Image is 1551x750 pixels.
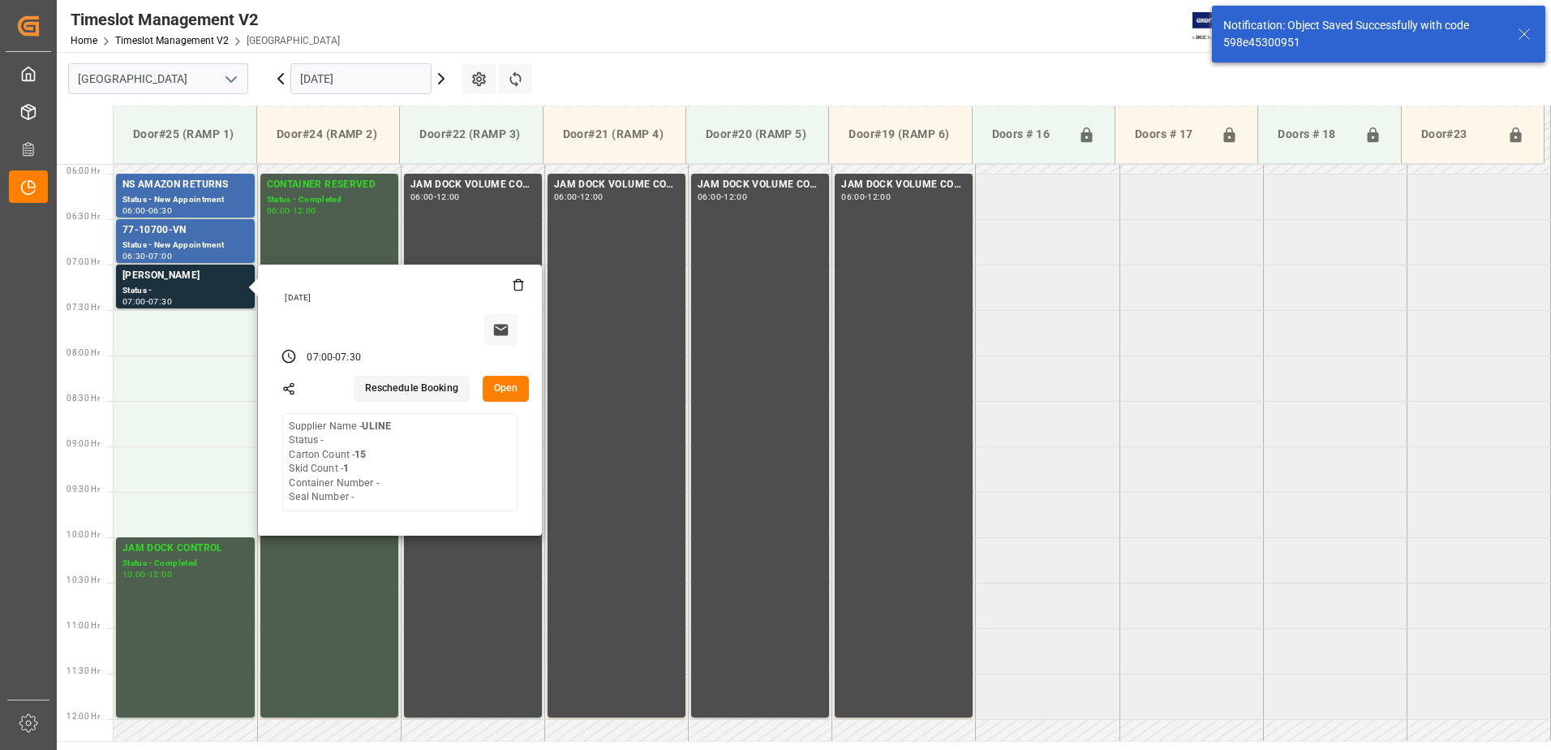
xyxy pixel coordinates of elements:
[71,7,340,32] div: Timeslot Management V2
[293,207,316,214] div: 12:00
[122,541,248,557] div: JAM DOCK CONTROL
[67,394,100,403] span: 08:30 Hr
[122,207,146,214] div: 06:00
[67,485,100,494] span: 09:30 Hr
[67,166,100,175] span: 06:00 Hr
[218,67,243,92] button: open menu
[986,119,1072,150] div: Doors # 16
[279,292,524,304] div: [DATE]
[148,571,172,578] div: 12:00
[67,212,100,221] span: 06:30 Hr
[71,35,97,46] a: Home
[122,284,248,298] div: Status -
[67,303,100,312] span: 07:30 Hr
[122,239,248,252] div: Status - New Appointment
[721,193,724,200] div: -
[1223,17,1502,51] div: Notification: Object Saved Successfully with code 598e45300951
[343,463,349,474] b: 1
[67,712,100,721] span: 12:00 Hr
[270,119,386,149] div: Door#24 (RAMP 2)
[267,177,392,193] div: CONTAINER RESERVED
[68,63,248,94] input: Type to search/select
[434,193,436,200] div: -
[1192,12,1248,41] img: Exertis%20JAM%20-%20Email%20Logo.jpg_1722504956.jpg
[122,193,248,207] div: Status - New Appointment
[841,193,865,200] div: 06:00
[290,207,292,214] div: -
[289,420,391,505] div: Supplier Name - Status - Carton Count - Skid Count - Container Number - Seal Number -
[67,530,100,539] span: 10:00 Hr
[67,348,100,357] span: 08:00 Hr
[483,376,530,402] button: Open
[580,193,604,200] div: 12:00
[267,193,392,207] div: Status - Completed
[67,257,100,266] span: 07:00 Hr
[267,207,290,214] div: 06:00
[67,575,100,584] span: 10:30 Hr
[354,449,366,460] b: 15
[307,351,333,365] div: 07:00
[127,119,243,149] div: Door#25 (RAMP 1)
[699,119,815,149] div: Door#20 (RAMP 5)
[362,420,391,432] b: ULINE
[554,193,578,200] div: 06:00
[556,119,672,149] div: Door#21 (RAMP 4)
[436,193,460,200] div: 12:00
[842,119,958,149] div: Door#19 (RAMP 6)
[865,193,867,200] div: -
[354,376,470,402] button: Reschedule Booking
[67,666,100,675] span: 11:30 Hr
[146,252,148,260] div: -
[148,298,172,305] div: 07:30
[841,177,966,193] div: JAM DOCK VOLUME CONTROL
[67,621,100,630] span: 11:00 Hr
[122,252,146,260] div: 06:30
[146,298,148,305] div: -
[333,351,335,365] div: -
[698,193,721,200] div: 06:00
[122,268,248,284] div: [PERSON_NAME]
[698,177,823,193] div: JAM DOCK VOLUME CONTROL
[122,571,146,578] div: 10:00
[122,177,248,193] div: NS AMAZON RETURNS
[290,63,432,94] input: DD.MM.YYYY
[867,193,891,200] div: 12:00
[335,351,361,365] div: 07:30
[115,35,229,46] a: Timeslot Management V2
[410,177,535,193] div: JAM DOCK VOLUME CONTROL
[578,193,580,200] div: -
[146,571,148,578] div: -
[122,222,248,239] div: 77-10700-VN
[410,193,434,200] div: 06:00
[148,207,172,214] div: 06:30
[724,193,747,200] div: 12:00
[148,252,172,260] div: 07:00
[1128,119,1214,150] div: Doors # 17
[413,119,529,149] div: Door#22 (RAMP 3)
[1415,119,1501,150] div: Door#23
[122,557,248,571] div: Status - Completed
[554,177,679,193] div: JAM DOCK VOLUME CONTROL
[67,439,100,448] span: 09:00 Hr
[146,207,148,214] div: -
[1271,119,1357,150] div: Doors # 18
[122,298,146,305] div: 07:00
